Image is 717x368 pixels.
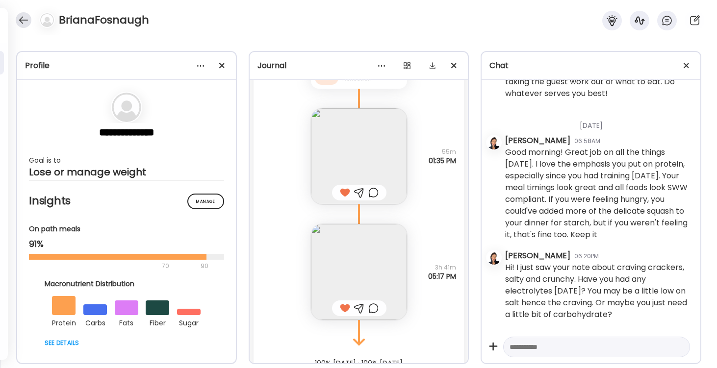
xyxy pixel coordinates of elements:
[505,250,570,262] div: [PERSON_NAME]
[115,315,138,329] div: fats
[83,315,107,329] div: carbs
[187,194,224,209] div: Manage
[40,13,54,27] img: bg-avatar-default.svg
[489,60,692,72] div: Chat
[29,238,224,250] div: 91%
[505,262,692,320] div: Hi! I just saw your note about craving crackers, salty and crunchy. Have you had any electrolytes...
[487,136,501,149] img: avatars%2FzNSBMsCCYwRWk01rErjyDlvJs7f1
[29,166,224,178] div: Lose or manage weight
[428,272,456,281] span: 05:17 PM
[574,252,599,261] div: 06:20PM
[146,315,169,329] div: fiber
[311,224,407,320] img: images%2FXKIh3wwHSkanieFEXC1qNVQ7J872%2FTto8tWAfYReaM7YV3x61%2FSQ7la8JVbFgilfI8EuQw_240
[257,60,461,72] div: Journal
[505,135,570,147] div: [PERSON_NAME]
[45,279,208,289] div: Macronutrient Distribution
[200,260,209,272] div: 90
[177,315,201,329] div: sugar
[505,109,692,135] div: [DATE]
[429,147,456,156] span: 55m
[29,194,224,208] h2: Insights
[428,263,456,272] span: 3h 41m
[487,251,501,265] img: avatars%2FzNSBMsCCYwRWk01rErjyDlvJs7f1
[29,224,224,234] div: On path meals
[25,60,228,72] div: Profile
[29,154,224,166] div: Goal is to
[29,260,198,272] div: 70
[112,93,141,122] img: bg-avatar-default.svg
[429,156,456,165] span: 01:35 PM
[574,137,600,146] div: 06:58AM
[505,147,692,241] div: Good morning! Great job on all the things [DATE]. I love the emphasis you put on protein, especia...
[250,359,468,367] div: 100% [DATE] · 100% [DATE]
[311,108,407,204] img: images%2FXKIh3wwHSkanieFEXC1qNVQ7J872%2FOKNxvlAnyD4fB6wxqGHr%2F3e0UfLTXIuxlDUgROdF7_240
[59,12,149,28] h4: BrianaFosnaugh
[52,315,76,329] div: protein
